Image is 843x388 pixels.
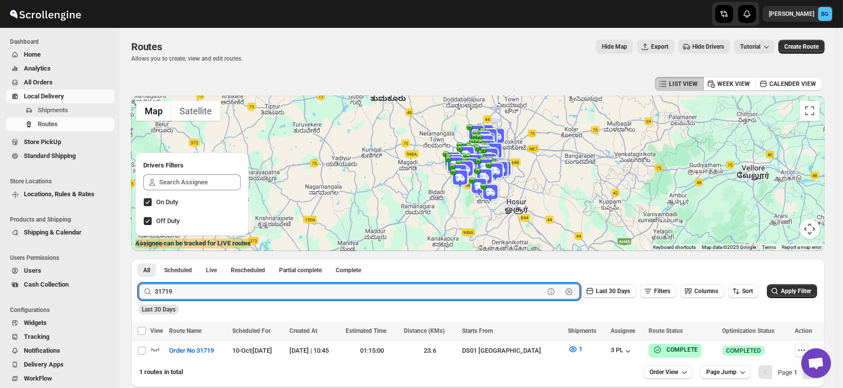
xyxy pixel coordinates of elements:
span: Store PickUp [24,138,61,146]
button: COMPLETE [653,345,698,355]
button: All routes [137,263,156,277]
span: Home [24,51,41,58]
span: Filters [654,288,670,295]
button: Toggle fullscreen view [800,101,820,121]
span: Estimated Time [346,327,386,334]
span: Configurations [10,306,114,314]
span: Sort [742,288,753,295]
span: Order View [650,368,678,376]
span: 1 [579,345,582,353]
span: Locations, Rules & Rates [24,190,94,198]
button: Show satellite imagery [171,101,220,121]
button: 1 [562,341,588,357]
button: Show street map [136,101,171,121]
span: Last 30 Days [142,306,176,313]
a: Terms (opens in new tab) [762,244,776,250]
span: Order No 31719 [169,346,214,356]
span: Action [795,327,812,334]
button: Order View [644,365,692,379]
button: Routes [6,117,114,131]
span: Route Name [169,327,201,334]
span: Distance (KMs) [404,327,445,334]
span: Tracking [24,333,49,340]
p: [PERSON_NAME] [769,10,814,18]
div: [DATE] | 10:45 [289,346,340,356]
span: Users [24,267,41,274]
span: Cash Collection [24,281,69,288]
button: Home [6,48,114,62]
button: Keyboard shortcuts [653,244,696,251]
button: All Orders [6,76,114,89]
button: User menu [763,6,833,22]
span: Standard Shipping [24,152,76,159]
span: Created At [289,327,317,334]
span: COMPLETED [726,347,761,355]
nav: Pagination [758,365,817,379]
span: All Orders [24,78,53,86]
button: Tracking [6,330,114,344]
button: Order No 31719 [163,343,220,359]
span: Analytics [24,65,51,72]
button: Clear [564,287,574,297]
span: Products and Shipping [10,216,114,224]
span: Store Locations [10,177,114,185]
button: WEEK VIEW [703,77,756,91]
span: Notifications [24,347,60,354]
span: Starts From [462,327,493,334]
p: Allows you to create, view and edit routes. [131,55,243,63]
span: Apply Filter [781,288,811,295]
button: Sort [728,284,759,298]
span: LIST VIEW [669,80,698,88]
button: Map action label [596,40,633,54]
div: 01:15:00 [346,346,398,356]
div: 23.6 [404,346,456,356]
a: Open this area in Google Maps (opens a new window) [134,238,167,251]
h2: Drivers Filters [143,160,241,170]
button: Hide Drivers [678,40,730,54]
span: Routes [131,41,162,53]
span: Optimization Status [722,327,774,334]
button: Columns [680,284,724,298]
span: Create Route [784,43,819,51]
button: Last 30 Days [582,284,636,298]
button: 3 PL [611,346,633,356]
span: Widgets [24,319,47,326]
div: DS01 [GEOGRAPHIC_DATA] [462,346,562,356]
span: Local Delivery [24,92,64,100]
button: Tutorial [734,40,774,54]
b: COMPLETE [666,346,698,353]
input: Search Assignee [159,174,241,190]
span: Delivery Apps [24,361,64,368]
span: 1 routes in total [139,368,183,376]
span: View [150,327,163,334]
span: Page [778,369,797,376]
button: Filters [640,284,676,298]
button: Cash Collection [6,278,114,292]
span: Scheduled For [232,327,271,334]
button: Delivery Apps [6,358,114,372]
button: Notifications [6,344,114,358]
span: Users Permissions [10,254,114,262]
span: Last 30 Days [596,288,630,295]
div: Open chat [801,348,831,378]
span: Export [651,43,668,51]
span: Route Status [649,327,683,334]
label: Assignee can be tracked for LIVE routes [135,238,251,248]
span: WorkFlow [24,375,52,382]
span: Columns [694,288,718,295]
button: Shipments [6,103,114,117]
span: Scheduled [164,266,192,274]
button: Apply Filter [767,284,817,298]
button: Page Jump [700,365,750,379]
button: Export [637,40,674,54]
span: Assignee [611,327,635,334]
button: Widgets [6,316,114,330]
span: Dashboard [10,38,114,46]
span: Hide Map [602,43,627,51]
button: Users [6,264,114,278]
span: Rescheduled [231,266,265,274]
span: Routes [38,120,58,128]
span: Shipping & Calendar [24,229,82,236]
span: Live [206,266,217,274]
